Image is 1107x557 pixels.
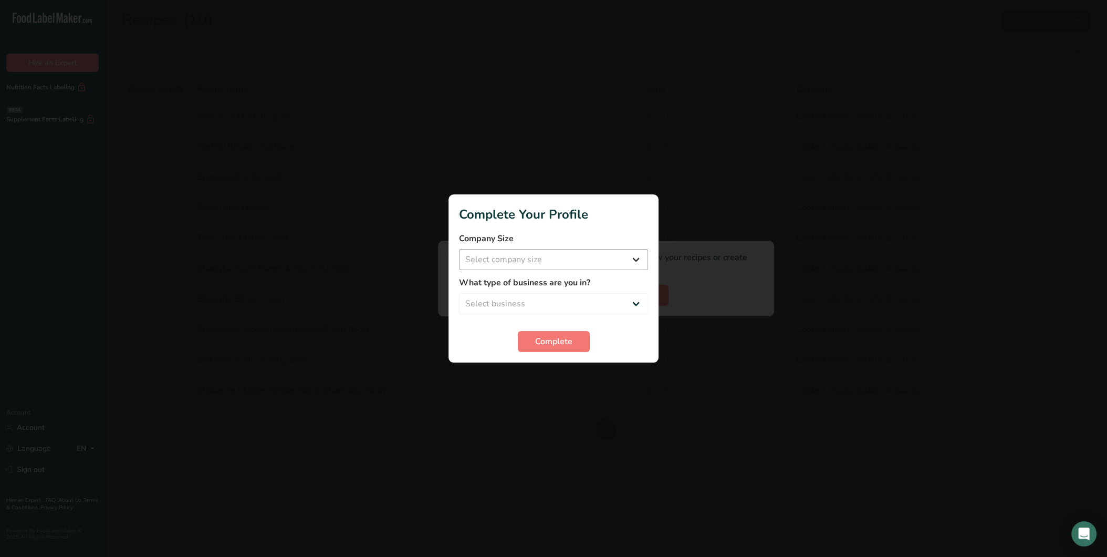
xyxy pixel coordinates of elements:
span: Complete [535,335,572,348]
div: Open Intercom Messenger [1071,521,1096,546]
label: Company Size [459,232,648,245]
label: What type of business are you in? [459,276,648,289]
h1: Complete Your Profile [459,205,648,224]
button: Complete [518,331,590,352]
